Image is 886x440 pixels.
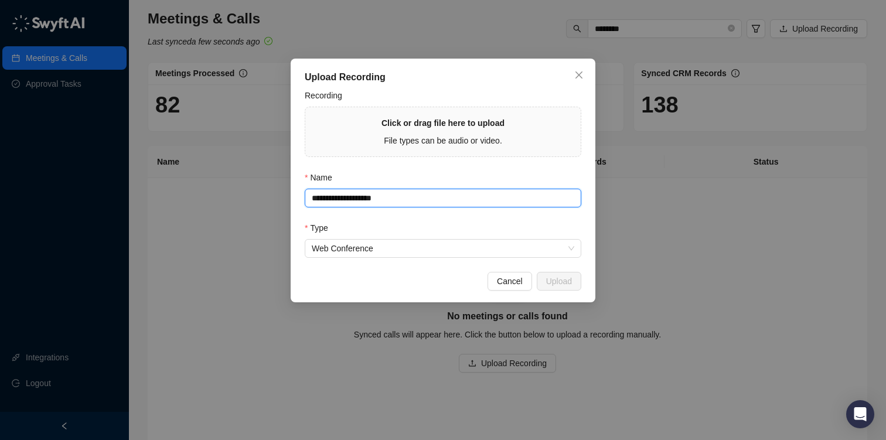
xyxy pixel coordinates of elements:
[305,70,581,84] div: Upload Recording
[312,240,574,257] span: Web Conference
[574,70,584,80] span: close
[488,272,532,291] button: Cancel
[537,272,581,291] button: Upload
[497,275,523,288] span: Cancel
[305,89,350,102] label: Recording
[384,136,502,145] span: File types can be audio or video.
[846,400,874,428] div: Open Intercom Messenger
[305,107,581,156] span: Click or drag file here to uploadFile types can be audio or video.
[381,118,505,128] strong: Click or drag file here to upload
[305,189,581,207] input: Name
[305,171,340,184] label: Name
[570,66,588,84] button: Close
[305,221,336,234] label: Type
